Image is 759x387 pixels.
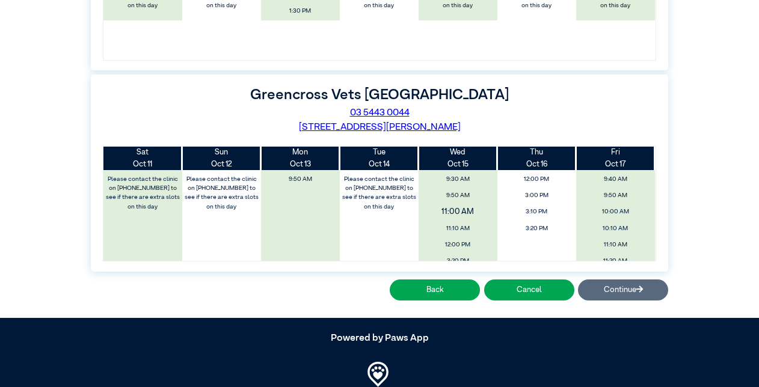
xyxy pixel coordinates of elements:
[105,172,182,214] label: Please contact the clinic on [PHONE_NUMBER] to see if there are extra slots on this day
[390,279,480,300] button: Back
[103,147,182,169] th: Oct 11
[340,147,419,169] th: Oct 14
[579,254,651,268] span: 11:20 AM
[422,172,494,186] span: 9:30 AM
[182,147,261,169] th: Oct 12
[264,4,336,18] span: 1:30 PM
[500,189,573,203] span: 3:00 PM
[299,123,461,132] a: [STREET_ADDRESS][PERSON_NAME]
[500,222,573,236] span: 3:20 PM
[419,147,497,169] th: Oct 15
[422,189,494,203] span: 9:50 AM
[91,333,668,344] h5: Powered by Paws App
[497,147,576,169] th: Oct 16
[422,222,494,236] span: 11:10 AM
[422,238,494,252] span: 12:00 PM
[261,147,340,169] th: Oct 13
[500,172,573,186] span: 12:00 PM
[576,147,655,169] th: Oct 17
[484,279,574,300] button: Cancel
[350,108,410,118] a: 03 5443 0044
[579,238,651,252] span: 11:10 AM
[579,189,651,203] span: 9:50 AM
[411,203,505,221] span: 11:00 AM
[340,172,417,214] label: Please contact the clinic on [PHONE_NUMBER] to see if there are extra slots on this day
[183,172,260,214] label: Please contact the clinic on [PHONE_NUMBER] to see if there are extra slots on this day
[579,205,651,219] span: 10:00 AM
[250,88,509,102] label: Greencross Vets [GEOGRAPHIC_DATA]
[422,254,494,268] span: 3:20 PM
[500,205,573,219] span: 3:10 PM
[264,172,336,186] span: 9:50 AM
[579,222,651,236] span: 10:10 AM
[579,172,651,186] span: 9:40 AM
